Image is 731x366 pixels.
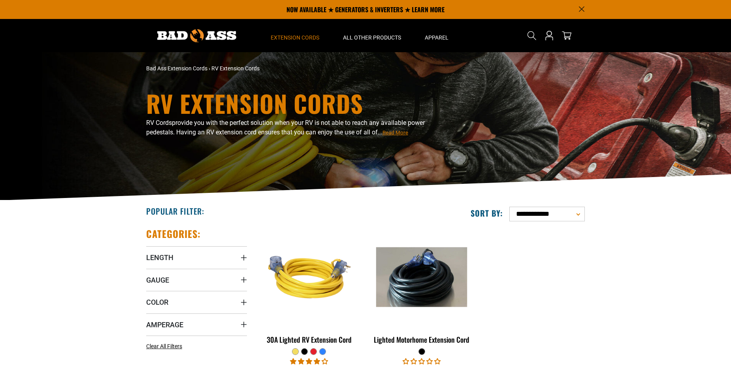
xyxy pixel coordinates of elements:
span: 0.00 stars [403,358,441,365]
summary: All Other Products [331,19,413,52]
span: Clear All Filters [146,343,182,349]
span: All Other Products [343,34,401,41]
summary: Color [146,291,247,313]
span: RV Extension Cords [211,65,260,72]
img: Bad Ass Extension Cords [157,29,236,42]
div: 30A Lighted RV Extension Cord [259,336,360,343]
span: 4.11 stars [290,358,328,365]
span: Gauge [146,275,169,285]
img: black [372,247,471,307]
label: Sort by: [471,208,503,218]
h2: Popular Filter: [146,206,204,216]
h1: RV Extension Cords [146,91,435,115]
summary: Extension Cords [259,19,331,52]
span: › [209,65,210,72]
img: yellow [260,232,359,323]
span: Extension Cords [271,34,319,41]
span: Amperage [146,320,183,329]
span: Read More [382,130,408,136]
span: Apparel [425,34,448,41]
span: provide you with the perfect solution when your RV is not able to reach any available power pedes... [146,119,425,136]
summary: Length [146,246,247,268]
summary: Apparel [413,19,460,52]
summary: Gauge [146,269,247,291]
a: black Lighted Motorhome Extension Cord [371,228,472,348]
summary: Amperage [146,313,247,336]
h2: Categories: [146,228,201,240]
a: Clear All Filters [146,342,185,351]
span: Length [146,253,173,262]
summary: Search [526,29,538,42]
span: Color [146,298,168,307]
a: yellow 30A Lighted RV Extension Cord [259,228,360,348]
nav: breadcrumbs [146,64,435,73]
div: Lighted Motorhome Extension Cord [371,336,472,343]
a: Bad Ass Extension Cords [146,65,207,72]
p: RV Cords [146,118,435,137]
